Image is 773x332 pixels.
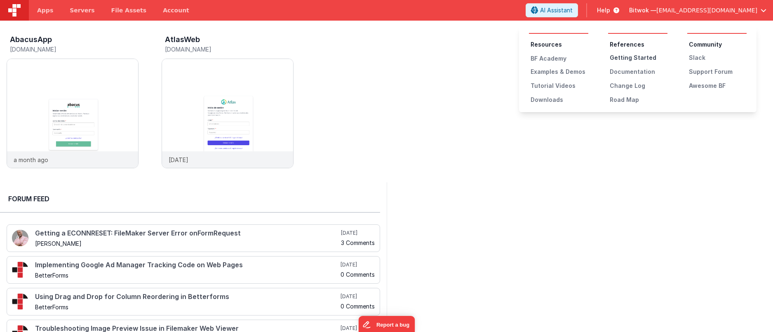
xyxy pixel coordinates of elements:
[689,68,747,76] div: Support Forum
[610,68,667,76] div: Documentation
[610,54,667,62] div: Getting Started
[531,40,588,49] li: Resources
[689,54,747,62] div: Slack
[689,82,747,90] div: Awesome BF
[531,82,588,90] div: Tutorial Videos
[610,82,667,90] div: Change Log
[531,54,588,63] div: BF Academy
[610,40,667,49] li: References
[689,40,747,49] li: Community
[531,68,588,76] div: Examples & Demos
[610,96,667,104] div: Road Map
[531,96,588,104] div: Downloads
